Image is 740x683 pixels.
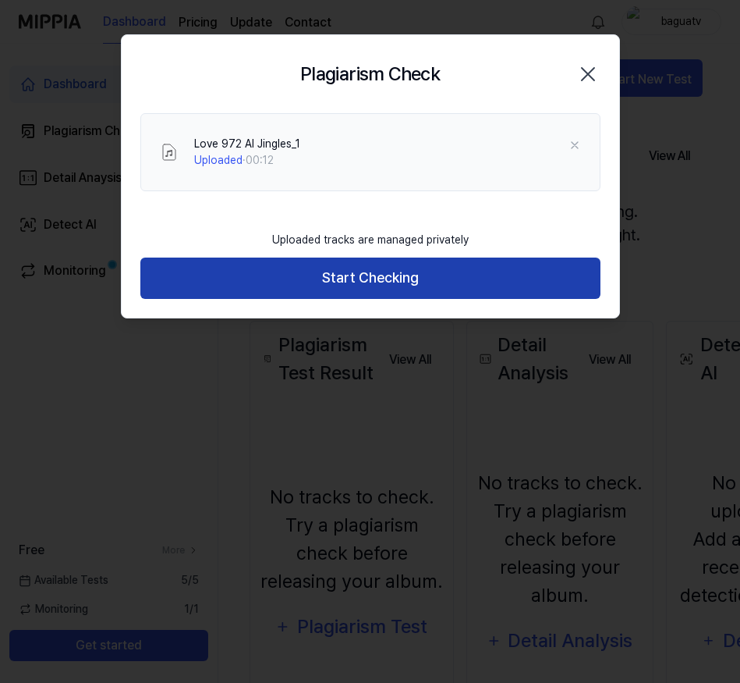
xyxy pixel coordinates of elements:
[194,152,300,169] div: · 00:12
[194,136,300,152] div: Love 972 AI Jingles_1
[194,154,243,166] span: Uploaded
[263,222,478,258] div: Uploaded tracks are managed privately
[140,258,600,299] button: Start Checking
[300,60,440,88] h2: Plagiarism Check
[160,143,179,162] img: File Select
